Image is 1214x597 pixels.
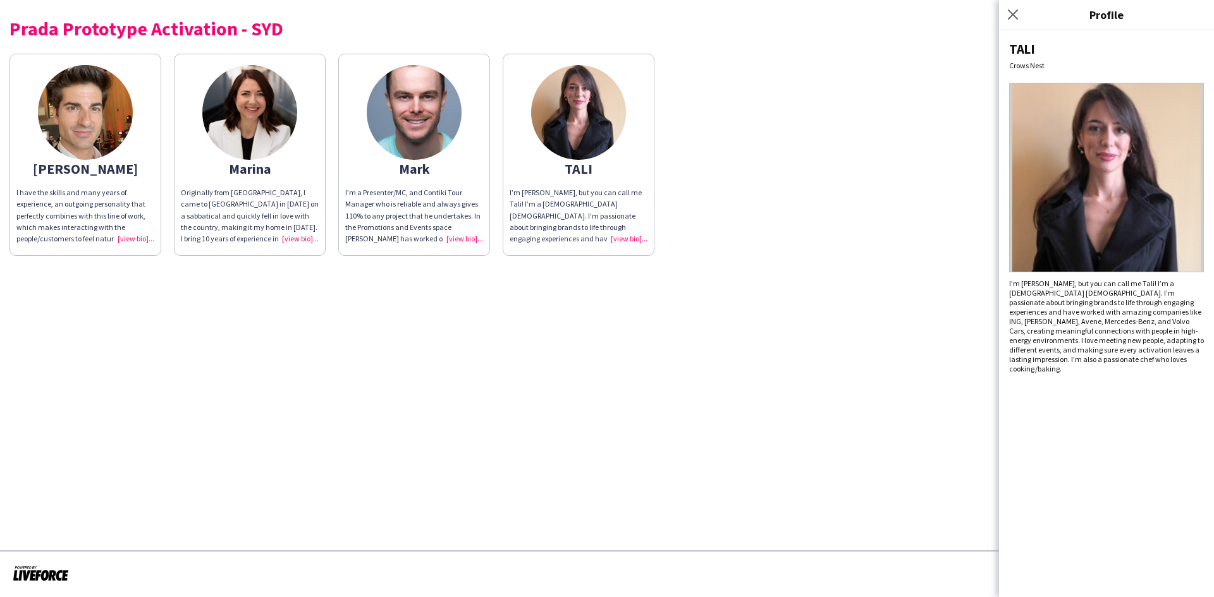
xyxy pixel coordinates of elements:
img: thumb-65cd989f151fb.jpeg [38,65,133,160]
div: Mark [345,163,483,174]
img: Powered by Liveforce [13,564,69,582]
img: thumb-6883db2d0f55d.jpg [202,65,297,160]
img: thumb-6827b9b7ce191.jpeg [531,65,626,160]
div: Marina [181,163,319,174]
h3: Profile [999,6,1214,23]
div: Originally from [GEOGRAPHIC_DATA], I came to [GEOGRAPHIC_DATA] in [DATE] on a sabbatical and quic... [181,187,319,244]
div: I’m [PERSON_NAME], but you can call me Tali! I’m a [DEMOGRAPHIC_DATA] [DEMOGRAPHIC_DATA]. I’m pas... [1009,279,1204,373]
div: Prada Prototype Activation - SYD [9,19,1205,38]
div: TALI [1009,40,1204,57]
div: I’m [PERSON_NAME], but you can call me Tali! I’m a [DEMOGRAPHIC_DATA] [DEMOGRAPHIC_DATA]. I’m pas... [510,187,647,244]
div: [PERSON_NAME] [16,163,154,174]
img: Crew avatar or photo [1009,83,1204,272]
img: thumb-6178e79f38665.jpeg [367,65,462,160]
div: Crows Nest [1009,61,1204,70]
div: TALI [510,163,647,174]
div: I’m a Presenter/MC, and Contiki Tour Manager who is reliable and always gives 110% to any project... [345,187,483,244]
div: I have the skills and many years of experience, an outgoing personality that perfectly combines w... [16,187,154,244]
